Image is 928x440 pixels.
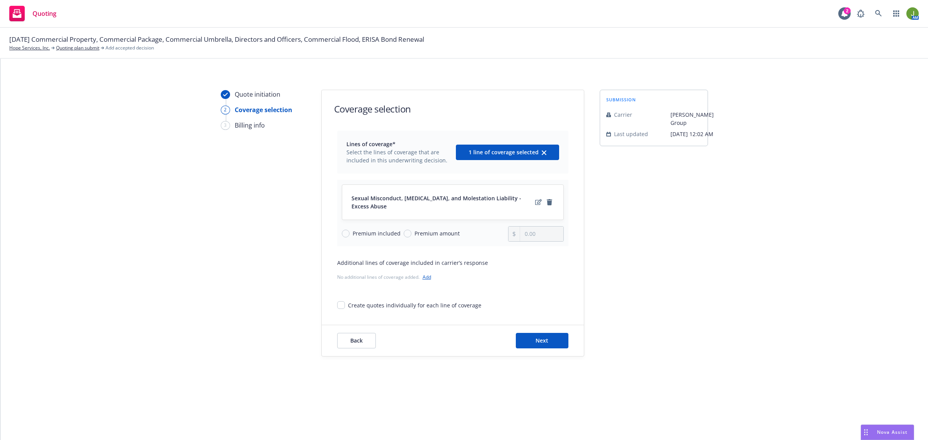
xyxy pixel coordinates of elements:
span: Last updated [614,130,648,138]
div: 3 [221,121,230,130]
div: 2 [844,7,851,14]
a: Add [423,274,431,280]
a: Switch app [889,6,904,21]
input: Premium amount [404,230,411,237]
a: Quoting [6,3,60,24]
a: Hope Services, Inc. [9,44,50,51]
span: [DATE] 12:02 AM [670,130,714,138]
h1: Coverage selection [334,102,411,115]
button: 1 line of coverage selectedclear selection [456,145,559,160]
div: Quote initiation [235,90,280,99]
a: Search [871,6,886,21]
span: Back [350,337,363,344]
div: Billing info [235,121,265,130]
span: [PERSON_NAME] Group [670,111,714,127]
span: Premium amount [415,229,460,237]
div: Coverage selection [235,105,292,114]
div: Drag to move [861,425,871,440]
svg: clear selection [542,150,546,155]
span: Carrier [614,111,632,119]
span: [DATE] Commercial Property, Commercial Package, Commercial Umbrella, Directors and Officers, Comm... [9,34,424,44]
span: 1 line of coverage selected [469,148,539,156]
span: Sexual Misconduct, [MEDICAL_DATA], and Molestation Liability - Excess Abuse [351,194,534,210]
div: Create quotes individually for each line of coverage [348,301,481,309]
span: Nova Assist [877,429,908,435]
input: 0.00 [520,227,563,241]
button: Nova Assist [861,425,914,440]
a: edit [534,198,543,207]
a: Report a Bug [853,6,868,21]
div: No additional lines of coverage added. [337,273,568,281]
a: Quoting plan submit [56,44,99,51]
div: Additional lines of coverage included in carrier’s response [337,259,568,267]
input: Premium included [342,230,350,237]
div: 2 [221,106,230,114]
span: Premium included [353,229,401,237]
span: Next [536,337,548,344]
button: Next [516,333,568,348]
span: Select the lines of coverage that are included in this underwriting decision. [346,148,451,164]
a: remove [545,198,554,207]
span: Add accepted decision [106,44,154,51]
span: Quoting [32,10,56,17]
span: submission [606,96,636,103]
button: Back [337,333,376,348]
img: photo [906,7,919,20]
span: Lines of coverage* [346,140,451,148]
